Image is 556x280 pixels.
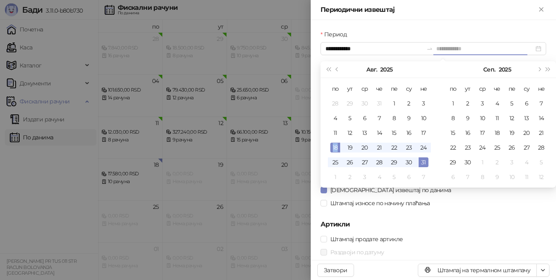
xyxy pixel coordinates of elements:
[446,111,460,125] td: 2025-09-08
[478,113,487,123] div: 10
[426,45,433,52] span: swap-right
[343,125,357,140] td: 2025-08-12
[328,81,343,96] th: по
[522,157,531,167] div: 4
[536,143,546,152] div: 28
[389,143,399,152] div: 22
[448,172,458,182] div: 6
[343,155,357,170] td: 2025-08-26
[504,111,519,125] td: 2025-09-12
[534,111,549,125] td: 2025-09-14
[345,143,355,152] div: 19
[492,143,502,152] div: 25
[330,143,340,152] div: 18
[504,140,519,155] td: 2025-09-26
[366,61,377,78] button: Изабери месец
[504,125,519,140] td: 2025-09-19
[321,30,352,39] label: Период
[448,128,458,138] div: 15
[536,157,546,167] div: 5
[401,111,416,125] td: 2025-08-09
[328,111,343,125] td: 2025-08-04
[419,113,428,123] div: 10
[374,157,384,167] div: 28
[534,61,543,78] button: Следећи месец (PageDown)
[325,44,423,53] input: Период
[522,143,531,152] div: 27
[404,157,414,167] div: 30
[372,170,387,184] td: 2025-09-04
[404,143,414,152] div: 23
[416,96,431,111] td: 2025-08-03
[534,140,549,155] td: 2025-09-28
[389,157,399,167] div: 29
[536,172,546,182] div: 12
[536,113,546,123] div: 14
[507,172,517,182] div: 10
[475,96,490,111] td: 2025-09-03
[328,170,343,184] td: 2025-09-01
[419,99,428,108] div: 3
[387,170,401,184] td: 2025-09-05
[389,172,399,182] div: 5
[463,128,473,138] div: 16
[419,143,428,152] div: 24
[401,96,416,111] td: 2025-08-02
[519,140,534,155] td: 2025-09-27
[504,96,519,111] td: 2025-09-05
[492,172,502,182] div: 9
[416,155,431,170] td: 2025-08-31
[460,96,475,111] td: 2025-09-02
[446,125,460,140] td: 2025-09-15
[522,128,531,138] div: 20
[360,143,370,152] div: 20
[463,172,473,182] div: 7
[492,128,502,138] div: 18
[492,99,502,108] div: 4
[327,199,433,208] span: Штампај износе по начину плаћања
[372,155,387,170] td: 2025-08-28
[446,170,460,184] td: 2025-10-06
[328,96,343,111] td: 2025-07-28
[328,140,343,155] td: 2025-08-18
[475,81,490,96] th: ср
[418,264,537,277] button: Штампај на термалном штампачу
[357,96,372,111] td: 2025-07-30
[490,81,504,96] th: че
[387,125,401,140] td: 2025-08-15
[460,140,475,155] td: 2025-09-23
[478,99,487,108] div: 3
[519,155,534,170] td: 2025-10-04
[448,99,458,108] div: 1
[460,111,475,125] td: 2025-09-09
[504,81,519,96] th: пе
[333,61,342,78] button: Претходни месец (PageUp)
[519,170,534,184] td: 2025-10-11
[360,172,370,182] div: 3
[401,170,416,184] td: 2025-09-06
[357,155,372,170] td: 2025-08-27
[519,125,534,140] td: 2025-09-20
[327,248,387,257] span: Раздвоји по датуму
[372,81,387,96] th: че
[463,143,473,152] div: 23
[483,61,495,78] button: Изабери месец
[490,111,504,125] td: 2025-09-11
[490,125,504,140] td: 2025-09-18
[330,99,340,108] div: 28
[330,113,340,123] div: 4
[327,186,454,195] span: [DEMOGRAPHIC_DATA] извештај по данима
[380,61,392,78] button: Изабери годину
[360,99,370,108] div: 30
[389,128,399,138] div: 15
[492,157,502,167] div: 2
[504,170,519,184] td: 2025-10-10
[345,128,355,138] div: 12
[519,96,534,111] td: 2025-09-06
[387,140,401,155] td: 2025-08-22
[460,170,475,184] td: 2025-10-07
[416,111,431,125] td: 2025-08-10
[330,157,340,167] div: 25
[448,157,458,167] div: 29
[499,61,511,78] button: Изабери годину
